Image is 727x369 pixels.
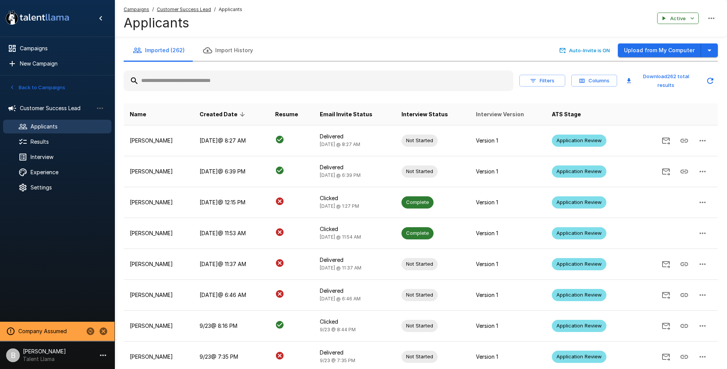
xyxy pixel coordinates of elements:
p: Clicked [320,318,390,326]
span: Created Date [200,110,247,119]
p: Version 1 [476,137,540,144]
span: / [214,6,216,13]
span: Interview Version [476,110,524,119]
p: Version 1 [476,322,540,330]
td: [DATE] @ 11:37 AM [193,249,269,279]
span: / [152,6,154,13]
span: 9/23 @ 8:44 PM [320,327,356,332]
span: [DATE] @ 8:27 AM [320,141,360,147]
button: Download262 total results [623,71,700,91]
p: Version 1 [476,199,540,206]
svg: Is Not Present [275,197,284,206]
span: Not Started [401,168,438,175]
td: [DATE] @ 6:39 PM [193,156,269,187]
span: [DATE] @ 11:37 AM [320,265,361,271]
span: Complete [401,229,434,237]
span: Send Invitation [657,168,675,174]
p: Version 1 [476,291,540,299]
p: Delivered [320,256,390,264]
p: Version 1 [476,229,540,237]
span: Application Review [552,291,606,298]
span: Copy Interview Link [675,353,693,359]
span: Applicants [219,6,242,13]
p: Delivered [320,164,390,171]
p: [PERSON_NAME] [130,291,187,299]
span: Not Started [401,322,438,329]
button: Auto-Invite is ON [558,45,612,56]
p: Clicked [320,225,390,233]
span: Application Review [552,260,606,268]
svg: Is Present [275,320,284,329]
svg: Is Not Present [275,258,284,268]
svg: Is Not Present [275,289,284,298]
span: [DATE] @ 6:46 AM [320,296,361,302]
button: Updated Today - 9:16 AM [703,73,718,88]
span: Send Invitation [657,322,675,329]
button: Columns [571,75,617,87]
button: Imported (262) [124,40,194,61]
span: Application Review [552,137,606,144]
span: [DATE] @ 6:39 PM [320,172,361,178]
td: [DATE] @ 8:27 AM [193,125,269,156]
span: Copy Interview Link [675,168,693,174]
button: Upload from My Computer [618,43,701,58]
span: Complete [401,199,434,206]
span: Interview Status [401,110,448,119]
td: [DATE] @ 12:15 PM [193,187,269,218]
p: [PERSON_NAME] [130,229,187,237]
svg: Is Present [275,166,284,175]
p: Delivered [320,287,390,295]
p: Delivered [320,133,390,140]
span: Application Review [552,353,606,360]
span: Application Review [552,168,606,175]
svg: Is Not Present [275,228,284,237]
h4: Applicants [124,15,242,31]
span: Send Invitation [657,260,675,267]
svg: Is Not Present [275,351,284,360]
span: Send Invitation [657,137,675,143]
span: Send Invitation [657,353,675,359]
button: Active [657,13,699,24]
span: Not Started [401,291,438,298]
button: Import History [194,40,262,61]
span: Application Review [552,199,606,206]
span: Copy Interview Link [675,260,693,267]
span: 9/23 @ 7:35 PM [320,358,355,363]
span: Resume [275,110,298,119]
p: Version 1 [476,353,540,361]
p: [PERSON_NAME] [130,168,187,175]
p: [PERSON_NAME] [130,137,187,144]
span: [DATE] @ 1:27 PM [320,203,359,209]
span: Not Started [401,137,438,144]
button: Filters [519,75,565,87]
p: Delivered [320,349,390,356]
span: Email Invite Status [320,110,372,119]
td: 9/23 @ 8:16 PM [193,310,269,341]
span: Copy Interview Link [675,322,693,329]
span: Copy Interview Link [675,137,693,143]
span: Not Started [401,353,438,360]
p: Version 1 [476,168,540,175]
span: Send Invitation [657,291,675,298]
p: [PERSON_NAME] [130,322,187,330]
td: [DATE] @ 6:46 AM [193,279,269,310]
span: Copy Interview Link [675,291,693,298]
span: Name [130,110,146,119]
td: [DATE] @ 11:53 AM [193,218,269,249]
span: Application Review [552,229,606,237]
p: [PERSON_NAME] [130,260,187,268]
span: Application Review [552,322,606,329]
p: [PERSON_NAME] [130,199,187,206]
svg: Is Present [275,135,284,144]
p: Clicked [320,194,390,202]
u: Campaigns [124,6,149,12]
p: Version 1 [476,260,540,268]
p: [PERSON_NAME] [130,353,187,361]
span: ATS Stage [552,110,581,119]
u: Customer Success Lead [157,6,211,12]
span: [DATE] @ 11:54 AM [320,234,361,240]
span: Not Started [401,260,438,268]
